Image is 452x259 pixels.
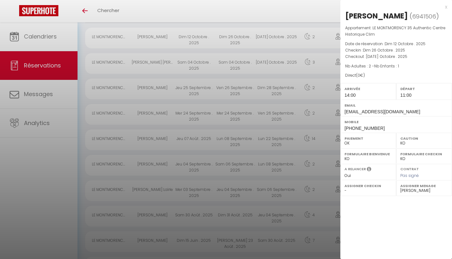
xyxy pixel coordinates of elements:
span: Nb Adultes : 2 - [345,63,399,69]
label: Arrivée [345,86,392,92]
span: LE MONTMORENCY 35 Authentic Centre Historique Clim [345,25,445,37]
div: [PERSON_NAME] [345,11,408,21]
label: Email [345,102,448,108]
p: Date de réservation : [345,41,447,47]
span: ( €) [356,73,365,78]
div: x [340,3,447,11]
label: Paiement [345,135,392,142]
span: Dim 26 Octobre . 2025 [363,47,405,53]
label: Départ [400,86,448,92]
label: A relancer [345,166,366,172]
span: 0 [358,73,360,78]
label: Mobile [345,119,448,125]
div: Direct [345,73,447,79]
span: [PHONE_NUMBER] [345,126,385,131]
p: Checkin : [345,47,447,53]
label: Assigner Checkin [345,183,392,189]
label: Formulaire Bienvenue [345,151,392,157]
p: Checkout : [345,53,447,60]
span: 6941506 [412,12,436,20]
label: Caution [400,135,448,142]
i: Sélectionner OUI si vous souhaiter envoyer les séquences de messages post-checkout [367,166,371,173]
span: Dim 12 Octobre . 2025 [385,41,426,46]
label: Formulaire Checkin [400,151,448,157]
p: Appartement : [345,25,447,38]
span: [EMAIL_ADDRESS][DOMAIN_NAME] [345,109,420,114]
label: Contrat [400,166,419,171]
span: 14:00 [345,93,356,98]
span: ( ) [410,12,439,21]
label: Assigner Menage [400,183,448,189]
span: Pas signé [400,173,419,178]
span: [DATE] Octobre . 2025 [366,54,407,59]
span: Nb Enfants : 1 [374,63,399,69]
span: 11:00 [400,93,411,98]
